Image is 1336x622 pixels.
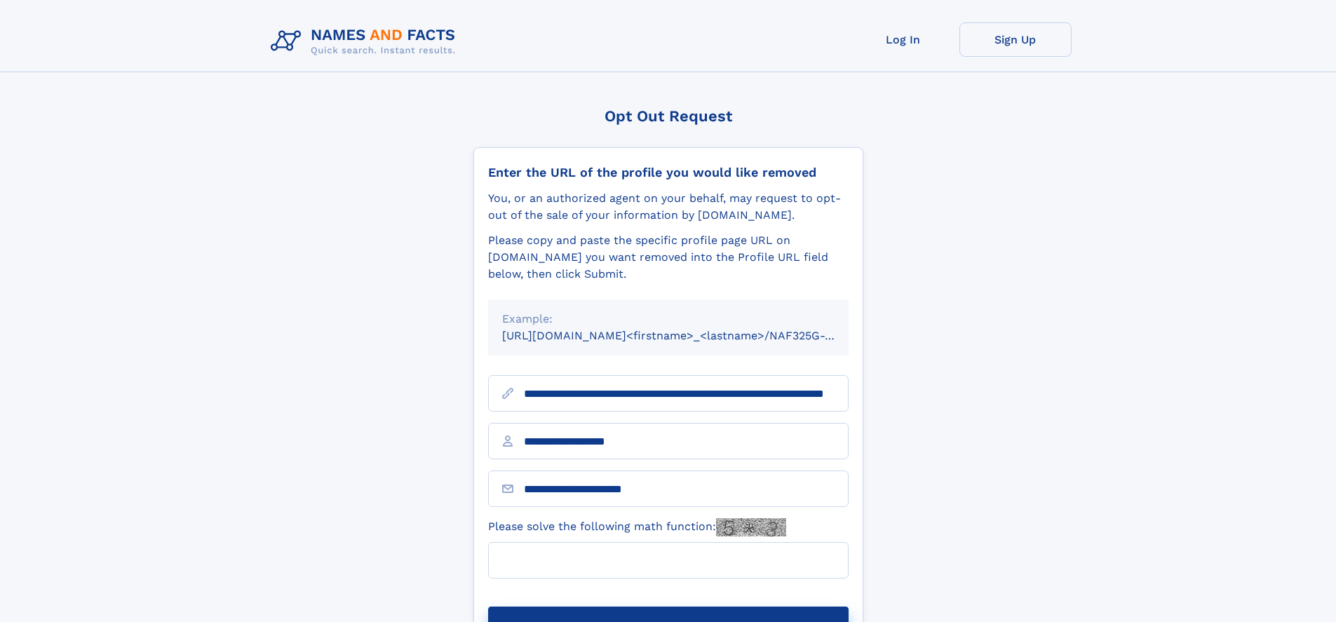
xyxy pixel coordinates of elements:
label: Please solve the following math function: [488,518,786,536]
div: Please copy and paste the specific profile page URL on [DOMAIN_NAME] you want removed into the Pr... [488,232,849,283]
a: Log In [847,22,959,57]
div: Opt Out Request [473,107,863,125]
img: Logo Names and Facts [265,22,467,60]
div: You, or an authorized agent on your behalf, may request to opt-out of the sale of your informatio... [488,190,849,224]
div: Example: [502,311,835,327]
a: Sign Up [959,22,1072,57]
div: Enter the URL of the profile you would like removed [488,165,849,180]
small: [URL][DOMAIN_NAME]<firstname>_<lastname>/NAF325G-xxxxxxxx [502,329,875,342]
